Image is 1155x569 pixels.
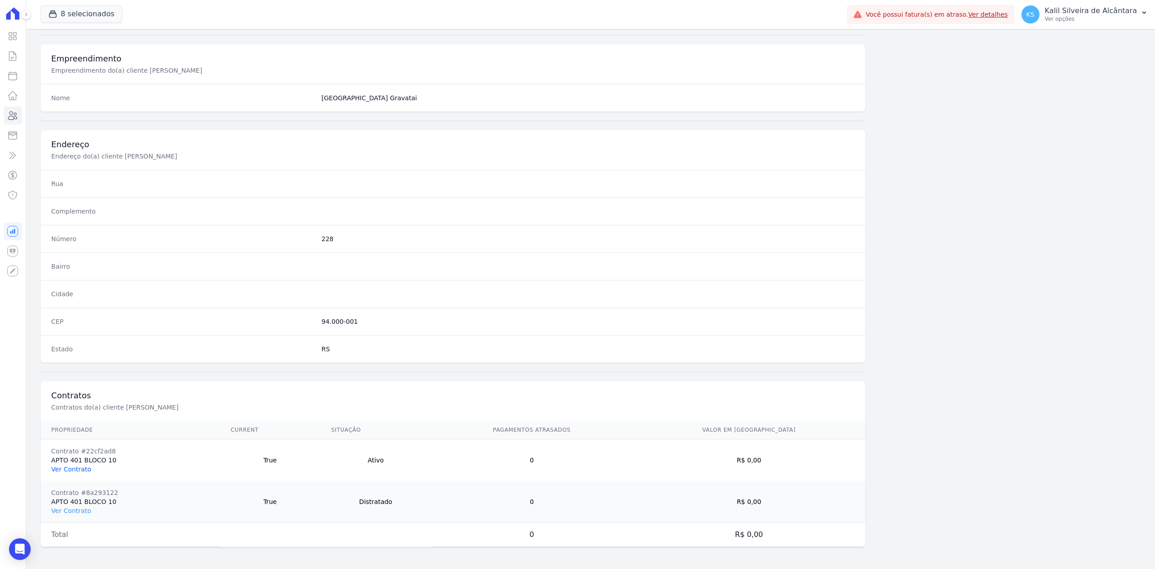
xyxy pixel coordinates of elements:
[51,234,314,243] dt: Número
[51,390,855,401] h3: Contratos
[220,439,320,481] td: True
[633,421,866,439] th: Valor em [GEOGRAPHIC_DATA]
[1026,11,1035,18] span: KS
[322,317,855,326] dd: 94.000-001
[220,481,320,523] td: True
[51,207,314,216] dt: Complemento
[41,523,220,547] td: Total
[320,439,431,481] td: Ativo
[633,523,866,547] td: R$ 0,00
[431,421,633,439] th: Pagamentos Atrasados
[51,179,314,188] dt: Rua
[51,139,855,150] h3: Endereço
[51,345,314,354] dt: Estado
[1045,15,1137,23] p: Ver opções
[51,488,209,497] div: Contrato #8a293122
[866,10,1008,19] span: Você possui fatura(s) em atraso.
[51,262,314,271] dt: Bairro
[1045,6,1137,15] p: Kalil Silveira de Alcântara
[320,421,431,439] th: Situação
[431,523,633,547] td: 0
[51,152,355,161] p: Endereço do(a) cliente [PERSON_NAME]
[51,66,355,75] p: Empreendimento do(a) cliente [PERSON_NAME]
[51,289,314,298] dt: Cidade
[51,466,91,473] a: Ver Contrato
[51,93,314,103] dt: Nome
[41,5,122,23] button: 8 selecionados
[431,481,633,523] td: 0
[41,421,220,439] th: Propriedade
[320,481,431,523] td: Distratado
[633,439,866,481] td: R$ 0,00
[41,439,220,481] td: APTO 401 BLOCO 10
[968,11,1008,18] a: Ver detalhes
[1014,2,1155,27] button: KS Kalil Silveira de Alcântara Ver opções
[9,538,31,560] div: Open Intercom Messenger
[322,345,855,354] dd: RS
[431,439,633,481] td: 0
[51,53,855,64] h3: Empreendimento
[633,481,866,523] td: R$ 0,00
[51,403,355,412] p: Contratos do(a) cliente [PERSON_NAME]
[220,421,320,439] th: Current
[51,507,91,514] a: Ver Contrato
[41,481,220,523] td: APTO 401 BLOCO 10
[51,447,209,456] div: Contrato #22cf2ad8
[322,234,855,243] dd: 228
[322,93,855,103] dd: [GEOGRAPHIC_DATA] Gravatai
[51,317,314,326] dt: CEP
